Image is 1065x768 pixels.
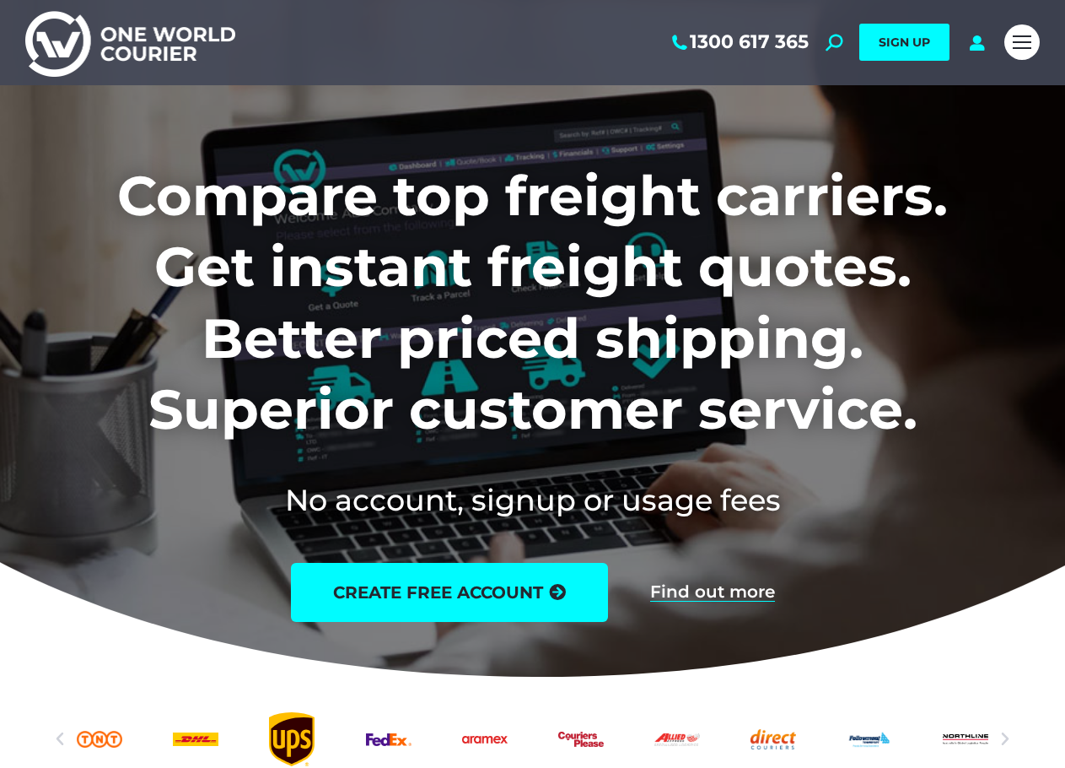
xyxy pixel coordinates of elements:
a: 1300 617 365 [669,31,809,53]
a: SIGN UP [859,24,949,61]
h1: Compare top freight carriers. Get instant freight quotes. Better priced shipping. Superior custom... [25,160,1040,446]
span: SIGN UP [879,35,930,50]
h2: No account, signup or usage fees [25,479,1040,521]
img: One World Courier [25,8,235,77]
a: Find out more [650,583,775,602]
a: create free account [291,563,608,622]
a: Mobile menu icon [1004,24,1040,60]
